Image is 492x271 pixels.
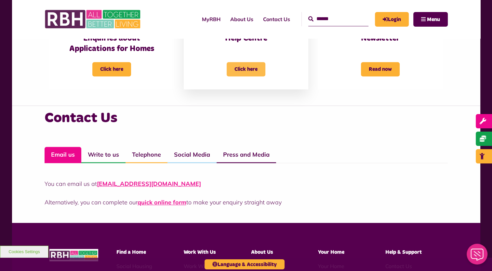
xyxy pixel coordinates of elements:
[225,10,258,28] a: About Us
[258,10,295,28] a: Contact Us
[62,33,161,54] h3: Enquiries about Applications for Homes
[81,147,126,163] a: Write to us
[45,6,142,32] img: RBH
[318,250,344,255] span: Your Home
[197,10,225,28] a: MyRBH
[45,109,448,127] h3: Contact Us
[45,198,448,207] p: Alternatively, you can complete our to make your enquiry straight away
[205,259,285,269] button: Language & Accessibility
[385,250,422,255] span: Help & Support
[463,242,492,271] iframe: Netcall Web Assistant for live chat
[97,180,201,187] a: [EMAIL_ADDRESS][DOMAIN_NAME]
[184,250,216,255] span: Work With Us
[197,33,295,44] h3: Help Centre
[126,147,167,163] a: Telephone
[413,12,448,27] button: Navigation
[427,17,440,22] span: Menu
[361,62,400,76] span: Read now
[92,62,131,76] span: Click here
[138,199,186,206] a: quick online form
[45,147,81,163] a: Email us
[116,250,146,255] span: Find a Home
[331,33,430,44] h3: Newsletter
[167,147,217,163] a: Social Media
[308,12,368,26] input: Search
[217,147,276,163] a: Press and Media
[251,250,273,255] span: About Us
[45,179,448,188] p: You can email us at
[227,62,265,76] span: Click here
[375,12,409,27] a: MyRBH
[49,249,98,262] img: RBH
